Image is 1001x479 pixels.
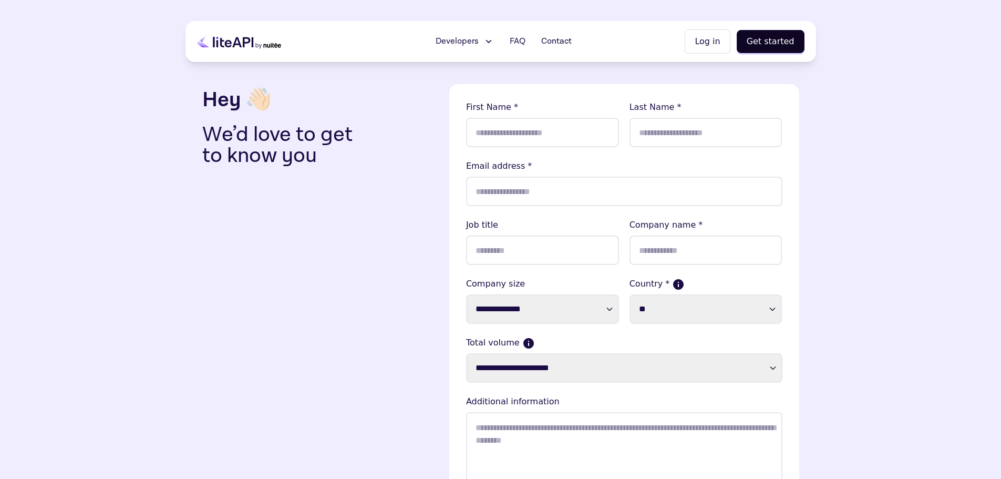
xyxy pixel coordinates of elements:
[436,35,479,48] span: Developers
[674,280,683,289] button: If more than one country, please select where the majority of your sales come from.
[466,219,619,231] lable: Job title
[466,278,619,290] label: Company size
[541,35,572,48] span: Contact
[535,31,578,52] a: Contact
[202,84,441,116] h3: Hey 👋🏻
[630,278,782,290] label: Country *
[630,101,782,114] lable: Last Name *
[630,219,782,231] lable: Company name *
[466,395,782,408] lable: Additional information
[202,124,369,166] p: We’d love to get to know you
[503,31,532,52] a: FAQ
[510,35,525,48] span: FAQ
[466,160,782,172] lable: Email address *
[429,31,500,52] button: Developers
[685,29,730,54] button: Log in
[466,101,619,114] lable: First Name *
[737,30,804,53] button: Get started
[466,337,782,349] label: Total volume
[524,339,533,348] button: Current monthly volume your business makes in USD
